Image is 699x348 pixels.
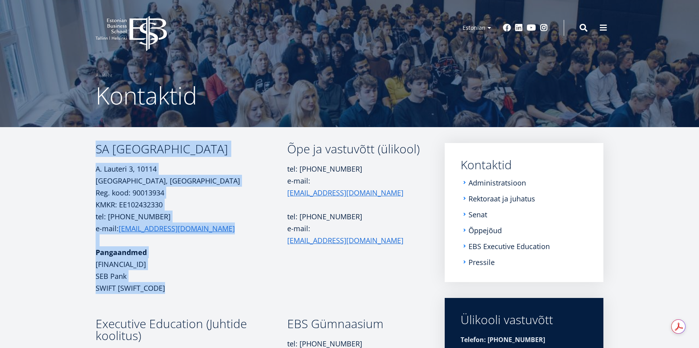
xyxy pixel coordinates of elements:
a: Administratsioon [469,179,526,187]
span: Kontaktid [96,79,197,112]
p: tel: [PHONE_NUMBER] e-mail: [287,163,422,199]
a: Facebook [503,24,511,32]
p: A. Lauteri 3, 10114 [GEOGRAPHIC_DATA], [GEOGRAPHIC_DATA] Reg. kood: 90013934 [96,163,287,199]
strong: Pangaandmed [96,247,147,257]
a: Senat [469,211,487,218]
strong: Telefon: [PHONE_NUMBER] [461,335,545,344]
p: [FINANCIAL_ID] SEB Pank SWIFT [SWIFT_CODE] [96,246,287,294]
a: [EMAIL_ADDRESS][DOMAIN_NAME] [287,234,403,246]
a: [EMAIL_ADDRESS][DOMAIN_NAME] [287,187,403,199]
p: e-mail: [287,222,422,246]
h3: Executive Education (Juhtide koolitus) [96,318,287,342]
a: Linkedin [515,24,523,32]
a: [EMAIL_ADDRESS][DOMAIN_NAME] [119,222,235,234]
a: Avaleht [96,72,112,79]
p: tel: [PHONE_NUMBER] [287,211,422,222]
a: Instagram [540,24,548,32]
div: Ülikooli vastuvõtt [461,314,588,326]
h3: Õpe ja vastuvõtt (ülikool) [287,143,422,155]
p: tel: [PHONE_NUMBER] e-mail: [96,211,287,234]
h3: EBS Gümnaasium [287,318,422,330]
h3: SA [GEOGRAPHIC_DATA] [96,143,287,155]
a: Kontaktid [461,159,588,171]
p: KMKR: EE102432330 [96,199,287,211]
a: EBS Executive Education [469,242,550,250]
a: Pressile [469,258,495,266]
a: Youtube [527,24,536,32]
a: Õppejõud [469,226,502,234]
a: Rektoraat ja juhatus [469,195,535,203]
